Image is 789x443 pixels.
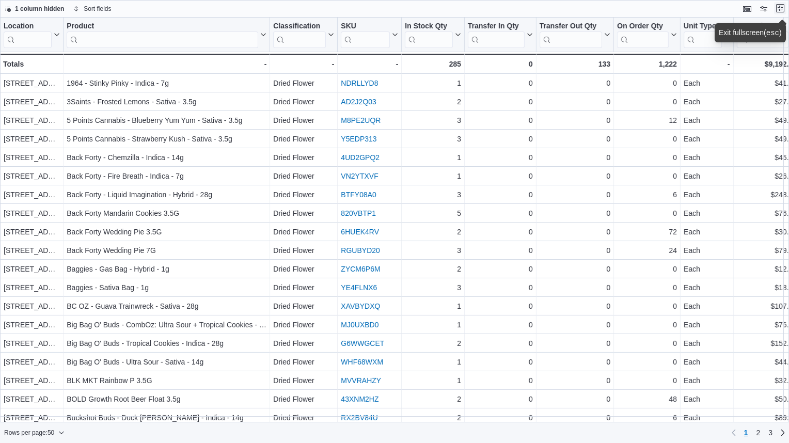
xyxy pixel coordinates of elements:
[341,153,380,162] a: 4UD2GPQ2
[684,393,730,405] div: Each
[341,172,378,180] a: VN2YTXVF
[273,226,334,238] div: Dried Flower
[617,244,677,257] div: 24
[4,77,60,89] div: [STREET_ADDRESS]
[405,244,461,257] div: 3
[405,356,461,368] div: 1
[4,300,60,312] div: [STREET_ADDRESS]
[405,207,461,219] div: 5
[684,133,730,145] div: Each
[617,393,677,405] div: 48
[15,5,64,13] span: 1 column hidden
[405,374,461,387] div: 1
[4,281,60,294] div: [STREET_ADDRESS]
[341,209,376,217] a: 820VBTP1
[617,188,677,201] div: 6
[617,133,677,145] div: 0
[684,319,730,331] div: Each
[341,191,376,199] a: BTFY08A0
[468,77,533,89] div: 0
[540,281,610,294] div: 0
[766,29,779,37] kbd: esc
[617,319,677,331] div: 0
[768,428,772,438] span: 3
[617,170,677,182] div: 0
[684,188,730,201] div: Each
[405,22,453,48] div: In Stock Qty
[617,22,677,48] button: On Order Qty
[67,412,266,424] div: Buckshot Buds - Duck [PERSON_NAME] - Indica - 14g
[4,356,60,368] div: [STREET_ADDRESS]
[741,3,753,15] button: Keyboard shortcuts
[617,263,677,275] div: 0
[684,412,730,424] div: Each
[684,226,730,238] div: Each
[67,22,258,31] div: Product
[468,263,533,275] div: 0
[540,58,610,70] div: 133
[405,58,461,70] div: 285
[617,226,677,238] div: 72
[540,226,610,238] div: 0
[405,263,461,275] div: 2
[341,22,398,48] button: SKU
[4,337,60,350] div: [STREET_ADDRESS]
[67,356,266,368] div: Big Bag O' Buds - Ultra Sour - Sativa - 14g
[341,22,390,31] div: SKU
[341,265,380,273] a: ZYCM6P6M
[273,374,334,387] div: Dried Flower
[617,22,669,31] div: On Order Qty
[273,170,334,182] div: Dried Flower
[540,114,610,126] div: 0
[468,374,533,387] div: 0
[341,302,380,310] a: XAVBYDXQ
[67,281,266,294] div: Baggies - Sativa Bag - 1g
[67,133,266,145] div: 5 Points Cannabis - Strawberry Kush - Sativa - 3.5g
[4,263,60,275] div: [STREET_ADDRESS]
[468,412,533,424] div: 0
[468,188,533,201] div: 0
[617,207,677,219] div: 0
[341,58,398,70] div: -
[756,428,760,438] span: 2
[1,3,68,15] button: 1 column hidden
[719,27,782,38] div: Exit fullscreen ( )
[4,114,60,126] div: [STREET_ADDRESS]
[684,263,730,275] div: Each
[617,114,677,126] div: 12
[341,98,376,106] a: AD2J2Q03
[540,77,610,89] div: 0
[684,96,730,108] div: Each
[273,207,334,219] div: Dried Flower
[4,429,54,437] span: Rows per page : 50
[728,426,740,439] button: Previous page
[617,151,677,164] div: 0
[684,207,730,219] div: Each
[4,170,60,182] div: [STREET_ADDRESS]
[4,22,60,48] button: Location
[405,96,461,108] div: 2
[341,376,381,385] a: MVVRAHZY
[684,77,730,89] div: Each
[468,393,533,405] div: 0
[67,151,266,164] div: Back Forty - Chemzilla - Indica - 14g
[684,22,722,31] div: Unit Type
[468,96,533,108] div: 0
[273,281,334,294] div: Dried Flower
[540,300,610,312] div: 0
[540,22,610,48] button: Transfer Out Qty
[744,428,748,438] span: 1
[4,22,52,31] div: Location
[468,170,533,182] div: 0
[67,207,266,219] div: Back Forty Mandarin Cookies 3.5G
[540,133,610,145] div: 0
[468,319,533,331] div: 0
[740,424,752,441] button: Page 1 of 3
[4,319,60,331] div: [STREET_ADDRESS]
[4,244,60,257] div: [STREET_ADDRESS]
[617,337,677,350] div: 0
[540,22,602,31] div: Transfer Out Qty
[341,414,378,422] a: RX2BV84U
[764,424,777,441] a: Page 3 of 3
[4,393,60,405] div: [STREET_ADDRESS]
